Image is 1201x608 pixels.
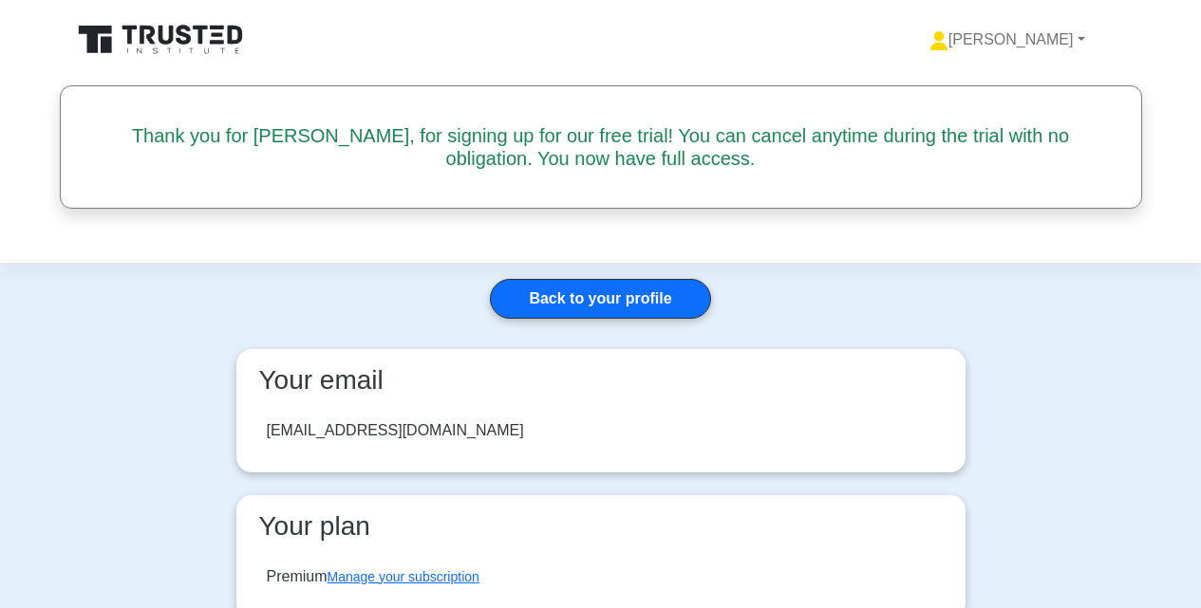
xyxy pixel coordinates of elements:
[490,279,710,319] a: Back to your profile
[328,569,479,584] a: Manage your subscription
[267,419,524,442] div: [EMAIL_ADDRESS][DOMAIN_NAME]
[267,565,479,588] div: Premium
[252,364,950,396] h3: Your email
[884,21,1131,59] a: [PERSON_NAME]
[103,124,1099,170] h5: Thank you for [PERSON_NAME], for signing up for our free trial! You can cancel anytime during the...
[252,510,950,543] h3: Your plan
